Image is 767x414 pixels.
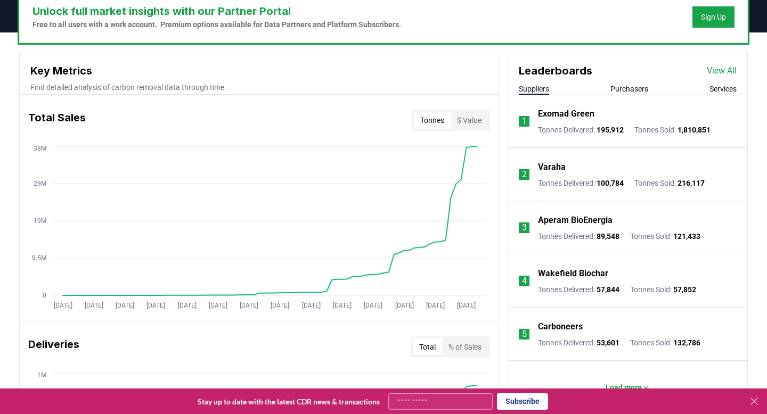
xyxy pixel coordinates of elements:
[30,63,488,79] h3: Key Metrics
[538,214,613,227] a: Aperam BioEnergia
[522,221,527,234] p: 3
[673,232,700,241] span: 121,433
[28,336,79,358] h3: Deliveries
[413,338,442,355] button: Total
[28,110,86,131] h3: Total Sales
[34,180,46,187] tspan: 29M
[209,302,227,309] tspan: [DATE]
[538,284,619,295] p: Tonnes Delivered :
[146,302,165,309] tspan: [DATE]
[673,285,696,294] span: 57,852
[538,125,624,135] p: Tonnes Delivered :
[178,302,197,309] tspan: [DATE]
[692,6,735,28] button: Sign Up
[701,12,726,22] a: Sign Up
[522,328,527,341] p: 5
[32,254,46,262] tspan: 9.5M
[597,232,619,241] span: 89,548
[333,302,352,309] tspan: [DATE]
[457,302,476,309] tspan: [DATE]
[519,84,549,94] button: Suppliers
[538,267,608,280] a: Wakefield Biochar
[538,161,566,173] a: Varaha
[678,126,711,134] span: 1,810,851
[395,302,414,309] tspan: [DATE]
[116,302,134,309] tspan: [DATE]
[610,84,648,94] button: Purchasers
[597,338,619,347] span: 53,601
[426,302,445,309] tspan: [DATE]
[34,145,46,152] tspan: 38M
[538,107,594,120] a: Exomad Green
[597,377,659,398] button: Load more
[519,63,592,79] h3: Leaderboards
[32,19,401,30] p: Free to all users with a work account. Premium options available for Data Partners and Platform S...
[538,320,583,333] a: Carboneers
[597,179,624,187] span: 100,784
[606,382,642,393] p: Load more
[43,292,46,299] tspan: 0
[451,112,488,129] button: $ Value
[630,284,696,295] p: Tonnes Sold :
[630,337,700,348] p: Tonnes Sold :
[634,178,705,188] p: Tonnes Sold :
[442,338,488,355] button: % of Sales
[85,302,103,309] tspan: [DATE]
[597,285,619,294] span: 57,844
[709,84,737,94] button: Services
[271,302,289,309] tspan: [DATE]
[678,179,705,187] span: 216,117
[673,338,700,347] span: 132,786
[538,231,619,242] p: Tonnes Delivered :
[707,64,737,77] a: View All
[54,302,72,309] tspan: [DATE]
[240,302,258,309] tspan: [DATE]
[37,371,46,379] tspan: 1M
[522,168,527,181] p: 2
[634,125,711,135] p: Tonnes Sold :
[34,217,46,225] tspan: 19M
[522,115,527,128] p: 1
[32,3,401,19] h3: Unlock full market insights with our Partner Portal
[522,275,527,287] p: 4
[364,302,382,309] tspan: [DATE]
[597,126,624,134] span: 195,912
[538,337,619,348] p: Tonnes Delivered :
[630,231,700,242] p: Tonnes Sold :
[414,112,451,129] button: Tonnes
[30,82,488,93] p: Find detailed analysis of carbon removal data through time.
[302,302,321,309] tspan: [DATE]
[538,178,624,188] p: Tonnes Delivered :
